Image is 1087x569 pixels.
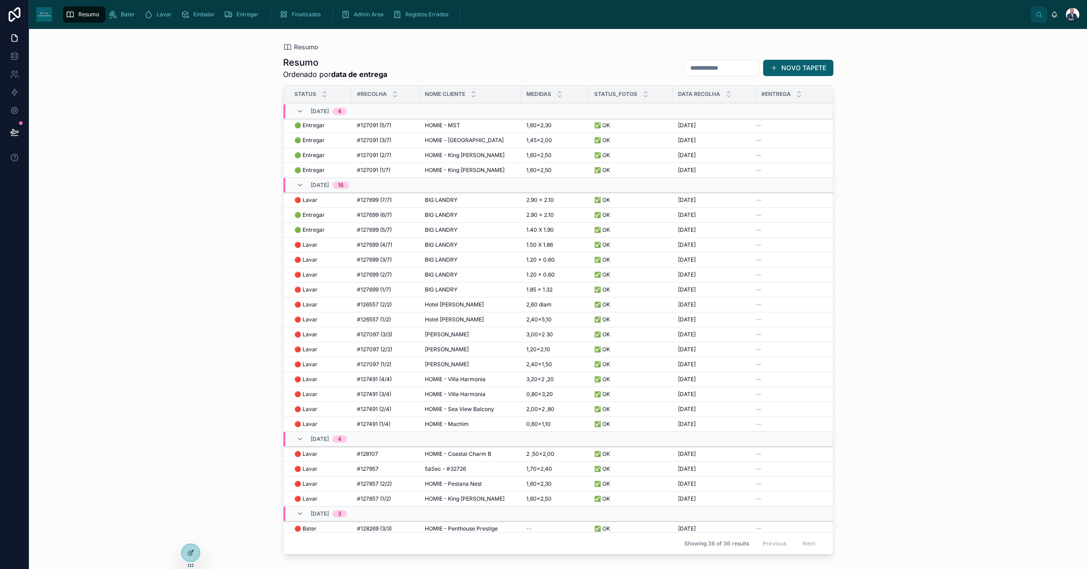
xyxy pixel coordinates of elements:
[594,167,667,174] a: ✅ OK
[678,196,750,204] a: [DATE]
[756,376,833,383] a: --
[594,301,667,308] a: ✅ OK
[59,5,1031,24] div: scrollable content
[526,122,583,129] a: 1,60×2,30
[594,256,610,263] span: ✅ OK
[594,271,610,278] span: ✅ OK
[311,182,329,189] span: [DATE]
[425,391,515,398] a: HOMIE - Villa Harmonia
[756,301,833,308] a: --
[294,137,346,144] a: 🟢 Entregar
[425,406,515,413] a: HOMIE - Sea View Balcony
[357,196,392,204] span: #127699 (7/7)
[357,241,392,249] span: #127699 (4/7)
[425,241,457,249] span: BIG LANDRY
[594,152,610,159] span: ✅ OK
[594,196,610,204] span: ✅ OK
[594,226,667,234] a: ✅ OK
[526,167,552,174] span: 1,60×2,50
[294,391,346,398] a: 🔴 Lavar
[756,226,761,234] span: --
[357,226,392,234] span: #127699 (5/7)
[526,152,552,159] span: 1,60×2,50
[594,167,610,174] span: ✅ OK
[756,256,833,263] a: --
[594,331,667,338] a: ✅ OK
[157,11,172,18] span: Lavar
[594,226,610,234] span: ✅ OK
[425,152,515,159] a: HOMIE - King [PERSON_NAME]
[678,361,696,368] span: [DATE]
[526,301,552,308] span: 2,60 diam
[678,346,750,353] a: [DATE]
[425,406,494,413] span: HOMIE - Sea View Balcony
[763,60,833,76] button: NOVO TAPETE
[526,241,553,249] span: 1.50 X 1.86
[526,271,583,278] a: 1.20 x 0.60
[756,361,833,368] a: --
[294,361,317,368] span: 🔴 Lavar
[294,316,346,323] a: 🔴 Lavar
[594,286,610,293] span: ✅ OK
[425,256,457,263] span: BIG LANDRY
[678,316,750,323] a: [DATE]
[756,331,833,338] a: --
[678,226,750,234] a: [DATE]
[357,406,414,413] a: #127491 (2/4)
[357,167,390,174] span: #127091 (1/7)
[678,286,696,293] span: [DATE]
[357,316,391,323] span: #126557 (1/2)
[526,241,583,249] a: 1.50 X 1.86
[756,167,833,174] a: --
[526,421,551,428] span: 0,60×1,10
[357,391,391,398] span: #127491 (3/4)
[78,11,99,18] span: Resumo
[678,211,696,219] span: [DATE]
[594,122,610,129] span: ✅ OK
[756,211,833,219] a: --
[594,391,610,398] span: ✅ OK
[678,331,696,338] span: [DATE]
[357,226,414,234] a: #127699 (5/7)
[678,167,750,174] a: [DATE]
[678,271,696,278] span: [DATE]
[405,11,448,18] span: Registos Errados
[526,137,583,144] a: 1,45×2,00
[594,137,610,144] span: ✅ OK
[756,271,833,278] a: --
[594,406,610,413] span: ✅ OK
[678,301,696,308] span: [DATE]
[425,391,486,398] span: HOMIE - Villa Harmonia
[678,391,696,398] span: [DATE]
[756,152,833,159] a: --
[294,286,346,293] a: 🔴 Lavar
[678,241,696,249] span: [DATE]
[294,421,346,428] a: 🔴 Lavar
[526,361,583,368] a: 2,40×1,50
[526,226,554,234] span: 1.40 X 1.90
[526,376,583,383] a: 3,20×2 ,20
[425,167,505,174] span: HOMIE - King [PERSON_NAME]
[756,391,833,398] a: --
[594,301,610,308] span: ✅ OK
[311,108,329,115] span: [DATE]
[756,331,761,338] span: --
[756,241,761,249] span: --
[425,361,469,368] span: [PERSON_NAME]
[357,137,391,144] span: #127091 (3/7)
[678,376,750,383] a: [DATE]
[526,331,553,338] span: 3,00×2 30
[294,122,325,129] span: 🟢 Entregar
[357,331,414,338] a: #127097 (3/3)
[526,406,554,413] span: 2,00×2 ,80
[756,241,833,249] a: --
[526,211,554,219] span: 2.90 x 2.10
[678,167,696,174] span: [DATE]
[594,241,667,249] a: ✅ OK
[678,137,750,144] a: [DATE]
[294,316,317,323] span: 🔴 Lavar
[594,391,667,398] a: ✅ OK
[594,331,610,338] span: ✅ OK
[756,167,761,174] span: --
[425,271,515,278] a: BIG LANDRY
